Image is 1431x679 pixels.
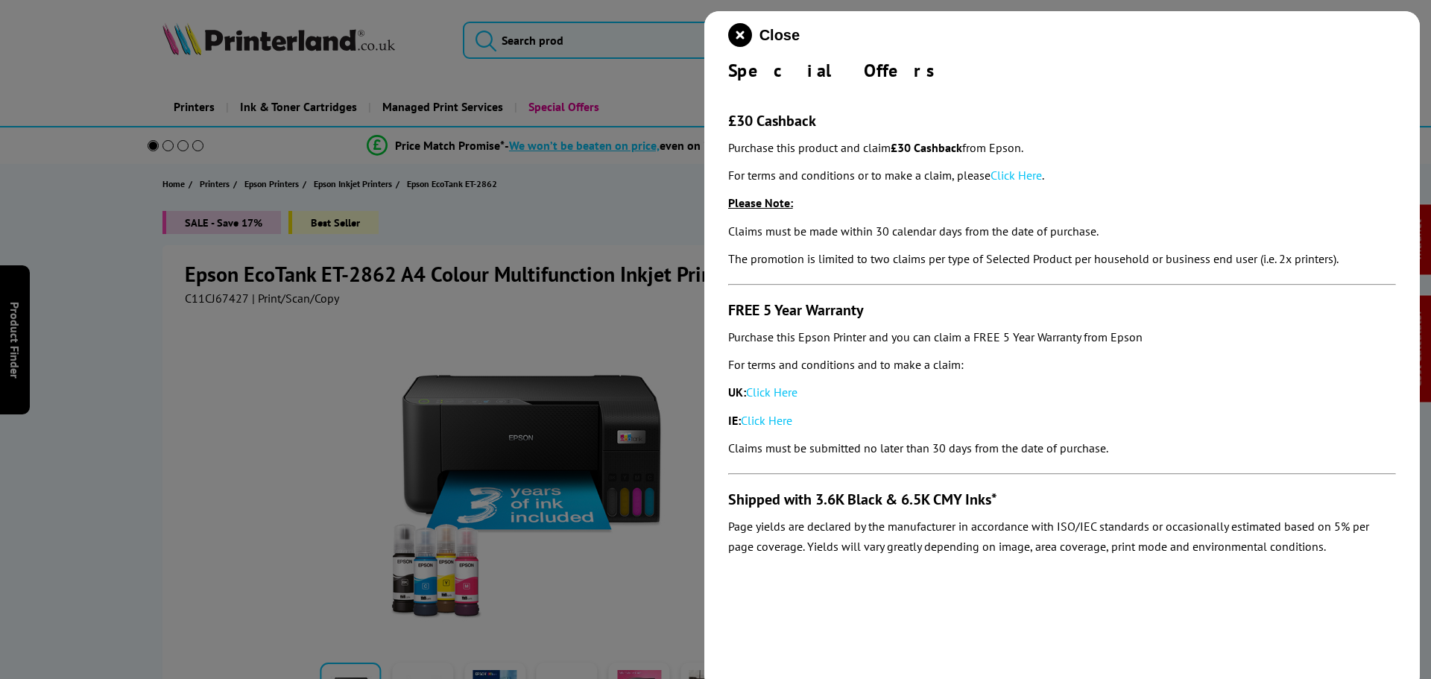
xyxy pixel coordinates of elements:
[728,490,1396,509] h3: Shipped with 3.6K Black & 6.5K CMY Inks*
[728,224,1099,239] em: Claims must be made within 30 calendar days from the date of purchase.
[728,438,1396,458] p: Claims must be submitted no later than 30 days from the date of purchase.
[746,385,797,399] a: Click Here
[728,23,800,47] button: close modal
[991,168,1042,183] a: Click Here
[759,27,800,44] span: Close
[728,165,1396,186] p: For terms and conditions or to make a claim, please .
[728,138,1396,158] p: Purchase this product and claim from Epson.
[728,385,746,399] strong: UK:
[728,519,1369,554] em: Page yields are declared by the manufacturer in accordance with ISO/IEC standards or occasionally...
[728,327,1396,347] p: Purchase this Epson Printer and you can claim a FREE 5 Year Warranty from Epson
[728,413,741,428] strong: IE:
[728,251,1339,266] em: The promotion is limited to two claims per type of Selected Product per household or business end...
[728,300,1396,320] h3: FREE 5 Year Warranty
[728,111,1396,130] h3: £30 Cashback
[728,355,1396,375] p: For terms and conditions and to make a claim:
[728,59,1396,82] div: Special Offers
[728,195,793,210] u: Please Note:
[741,413,792,428] a: Click Here
[891,140,962,155] strong: £30 Cashback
